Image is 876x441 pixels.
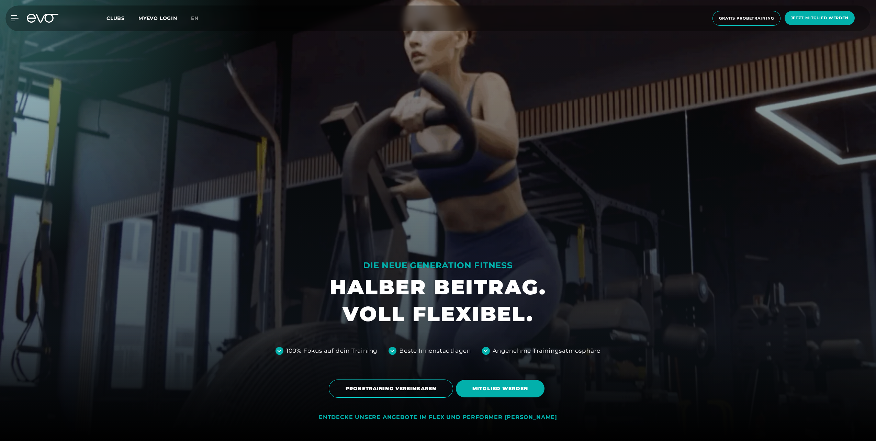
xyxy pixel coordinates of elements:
a: MYEVO LOGIN [138,15,177,21]
a: Gratis Probetraining [710,11,783,26]
div: DIE NEUE GENERATION FITNESS [330,260,546,271]
span: Clubs [106,15,125,21]
span: Jetzt Mitglied werden [791,15,849,21]
a: MITGLIED WERDEN [456,375,547,403]
div: Beste Innenstadtlagen [399,347,471,355]
a: Clubs [106,15,138,21]
a: PROBETRAINING VEREINBAREN [329,374,456,403]
span: PROBETRAINING VEREINBAREN [346,385,436,392]
div: 100% Fokus auf dein Training [286,347,378,355]
span: en [191,15,199,21]
a: Jetzt Mitglied werden [783,11,857,26]
a: en [191,14,207,22]
span: Gratis Probetraining [719,15,774,21]
div: Angenehme Trainingsatmosphäre [493,347,600,355]
span: MITGLIED WERDEN [472,385,528,392]
h1: HALBER BEITRAG. VOLL FLEXIBEL. [330,274,546,327]
div: ENTDECKE UNSERE ANGEBOTE IM FLEX UND PERFORMER [PERSON_NAME] [319,414,557,421]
